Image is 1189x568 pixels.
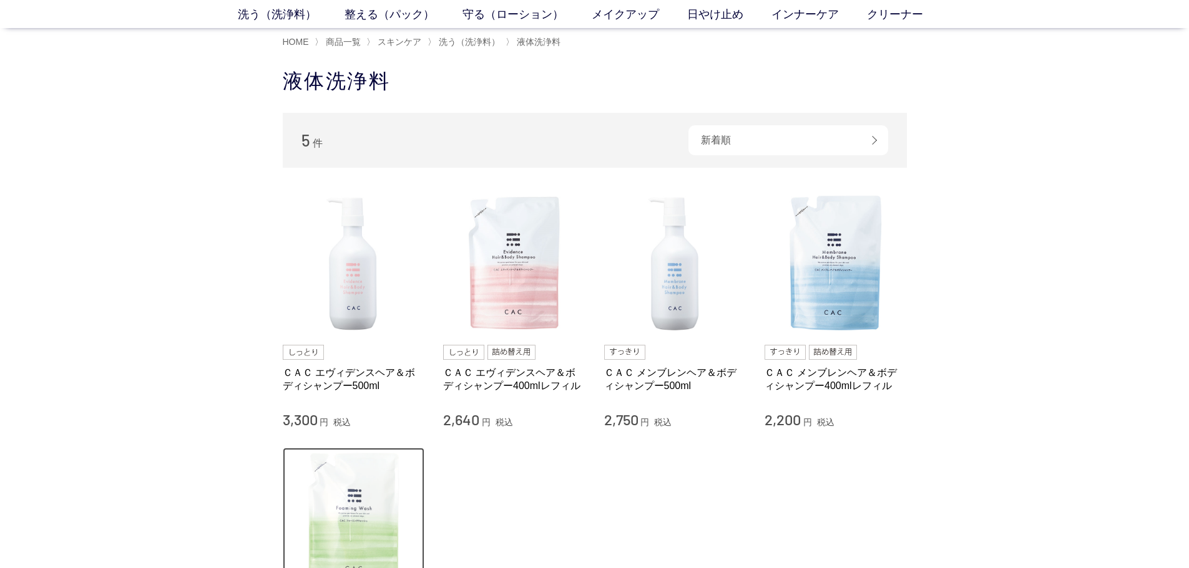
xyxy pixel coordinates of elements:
div: 新着順 [688,125,888,155]
a: 日やけ止め [687,6,771,23]
li: 〉 [315,36,364,48]
span: 税込 [333,417,351,427]
a: ＣＡＣ メンブレンヘア＆ボディシャンプー400mlレフィル [765,366,907,393]
a: ＣＡＣ メンブレンヘア＆ボディシャンプー500ml [604,366,746,393]
a: 整える（パック） [345,6,462,23]
img: しっとり [283,345,324,360]
span: 税込 [654,417,672,427]
a: 洗う（洗浄料） [238,6,345,23]
a: 洗う（洗浄料） [436,37,500,47]
a: ＣＡＣ エヴィデンスヘア＆ボディシャンプー500ml [283,366,425,393]
span: 税込 [817,417,834,427]
span: 2,640 [443,410,479,428]
li: 〉 [366,36,424,48]
img: ＣＡＣ メンブレンヘア＆ボディシャンプー500ml [604,193,746,335]
span: 円 [640,417,649,427]
span: 円 [803,417,812,427]
h1: 液体洗浄料 [283,68,907,95]
span: スキンケア [378,37,421,47]
img: 詰め替え用 [487,345,536,360]
span: 税込 [496,417,513,427]
span: 3,300 [283,410,318,428]
img: すっきり [604,345,645,360]
span: 2,200 [765,410,801,428]
a: メイクアップ [592,6,687,23]
span: 5 [301,130,310,150]
span: 商品一覧 [326,37,361,47]
img: ＣＡＣ エヴィデンスヘア＆ボディシャンプー400mlレフィル [443,193,585,335]
a: クリーナー [867,6,951,23]
a: スキンケア [375,37,421,47]
a: 守る（ローション） [462,6,592,23]
li: 〉 [428,36,503,48]
img: しっとり [443,345,484,360]
img: すっきり [765,345,806,360]
span: 2,750 [604,410,639,428]
span: 件 [313,138,323,148]
img: ＣＡＣ エヴィデンスヘア＆ボディシャンプー500ml [283,193,425,335]
span: 円 [482,417,491,427]
a: ＣＡＣ エヴィデンスヘア＆ボディシャンプー400mlレフィル [443,366,585,393]
a: HOME [283,37,309,47]
span: 円 [320,417,328,427]
a: 商品一覧 [323,37,361,47]
img: ＣＡＣ メンブレンヘア＆ボディシャンプー400mlレフィル [765,193,907,335]
a: インナーケア [771,6,867,23]
span: 洗う（洗浄料） [439,37,500,47]
li: 〉 [506,36,564,48]
img: 詰め替え用 [809,345,857,360]
a: 液体洗浄料 [514,37,560,47]
span: 液体洗浄料 [517,37,560,47]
